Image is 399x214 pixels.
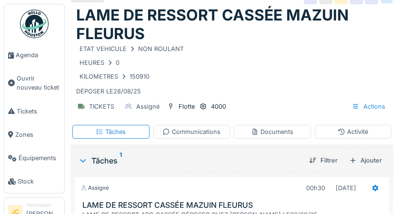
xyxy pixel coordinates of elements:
[18,177,60,186] span: Stock
[179,102,195,111] div: Flotte
[345,154,386,167] div: Ajouter
[19,153,60,163] span: Équipements
[120,155,122,166] sup: 1
[76,6,388,43] h1: LAME DE RESSORT CASSÉE MAZUIN FLEURUS
[80,58,120,67] div: HEURES 0
[4,170,64,193] a: Stock
[78,155,301,166] div: Tâches
[20,10,49,38] img: Badge_color-CXgf-gQk.svg
[4,67,64,99] a: Ouvrir nouveau ticket
[80,72,150,81] div: KILOMETRES 150910
[76,43,388,96] div: DÉPOSER LE28/08/25
[338,127,368,136] div: Activité
[4,123,64,146] a: Zones
[80,184,109,192] div: Assigné
[211,102,226,111] div: 4000
[89,102,114,111] div: TICKETS
[15,130,60,139] span: Zones
[336,183,356,193] div: [DATE]
[26,202,60,209] div: Technicien
[348,100,389,113] div: Actions
[4,146,64,170] a: Équipements
[306,183,325,193] div: 00h30
[4,43,64,67] a: Agenda
[17,107,60,116] span: Tickets
[16,51,60,60] span: Agenda
[162,127,220,136] div: Communications
[4,100,64,123] a: Tickets
[82,201,385,210] h3: LAME DE RESSORT CASSÉE MAZUIN FLEURUS
[136,102,160,111] div: Assigné
[17,74,60,92] span: Ouvrir nouveau ticket
[251,127,293,136] div: Documents
[96,127,126,136] div: Tâches
[305,154,341,167] div: Filtrer
[80,44,184,53] div: ETAT VEHICULE NON ROULANT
